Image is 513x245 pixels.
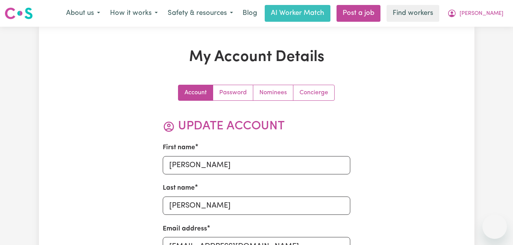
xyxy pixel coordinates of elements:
[265,5,330,22] a: AI Worker Match
[163,224,207,234] label: Email address
[5,5,33,22] a: Careseekers logo
[163,184,195,193] label: Last name
[61,5,105,21] button: About us
[482,214,507,239] iframe: Button to launch messaging window
[163,119,350,134] h2: Update Account
[105,5,163,21] button: How it works
[293,85,334,100] a: Update account manager
[5,6,33,20] img: Careseekers logo
[442,5,508,21] button: My Account
[178,85,213,100] a: Update your account
[163,5,238,21] button: Safety & resources
[337,5,380,22] a: Post a job
[213,85,253,100] a: Update your password
[116,48,397,66] h1: My Account Details
[163,156,350,174] input: e.g. Beth
[163,143,195,153] label: First name
[460,10,503,18] span: [PERSON_NAME]
[253,85,293,100] a: Update your nominees
[387,5,439,22] a: Find workers
[163,197,350,215] input: e.g. Childs
[238,5,262,22] a: Blog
